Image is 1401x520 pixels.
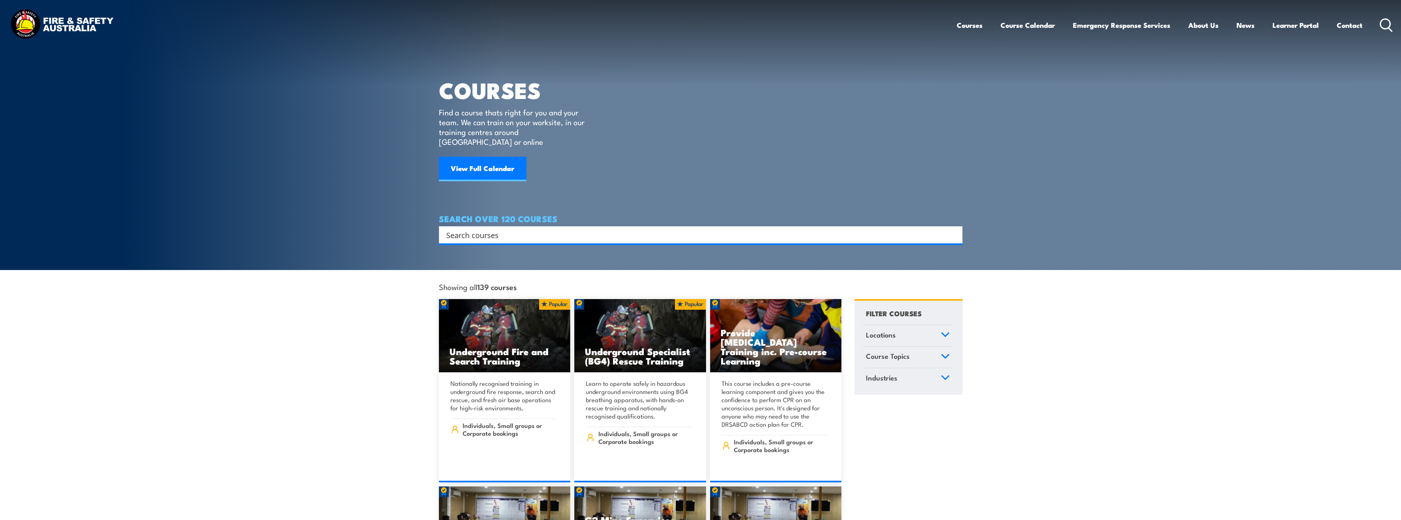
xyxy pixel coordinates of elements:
a: Contact [1337,14,1363,36]
span: Locations [866,329,896,340]
p: Nationally recognised training in underground fire response, search and rescue, and fresh air bas... [450,379,557,412]
a: Underground Specialist (BG4) Rescue Training [574,299,706,373]
a: Industries [862,368,953,389]
a: Locations [862,325,953,347]
button: Search magnifier button [948,229,960,241]
span: Industries [866,372,897,383]
form: Search form [448,229,946,241]
a: Learner Portal [1273,14,1319,36]
a: Underground Fire and Search Training [439,299,571,373]
a: View Full Calendar [439,157,526,181]
a: Courses [957,14,983,36]
span: Showing all [439,282,517,291]
img: Low Voltage Rescue and Provide CPR [710,299,842,373]
a: About Us [1188,14,1219,36]
strong: 139 courses [477,281,517,292]
span: Individuals, Small groups or Corporate bookings [734,438,828,453]
a: News [1237,14,1255,36]
p: Learn to operate safely in hazardous underground environments using BG4 breathing apparatus, with... [586,379,692,420]
span: Individuals, Small groups or Corporate bookings [598,430,692,445]
h4: SEARCH OVER 120 COURSES [439,214,962,223]
h3: Provide [MEDICAL_DATA] Training inc. Pre-course Learning [721,328,831,365]
p: Find a course thats right for you and your team. We can train on your worksite, in our training c... [439,107,588,146]
h1: COURSES [439,80,596,99]
img: Underground mine rescue [439,299,571,373]
span: Course Topics [866,351,910,362]
a: Emergency Response Services [1073,14,1170,36]
h4: FILTER COURSES [866,308,922,319]
a: Course Topics [862,347,953,368]
h3: Underground Specialist (BG4) Rescue Training [585,347,695,365]
a: Course Calendar [1001,14,1055,36]
p: This course includes a pre-course learning component and gives you the confidence to perform CPR ... [722,379,828,428]
img: Underground mine rescue [574,299,706,373]
input: Search input [446,229,944,241]
h3: Underground Fire and Search Training [450,347,560,365]
span: Individuals, Small groups or Corporate bookings [463,421,556,437]
a: Provide [MEDICAL_DATA] Training inc. Pre-course Learning [710,299,842,373]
